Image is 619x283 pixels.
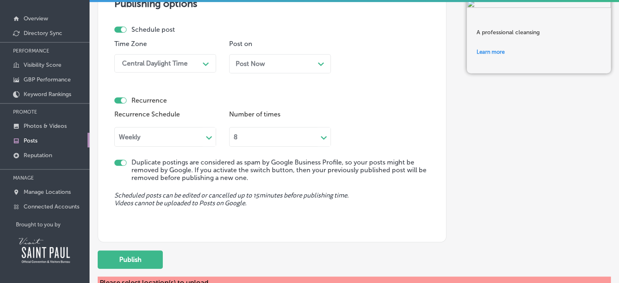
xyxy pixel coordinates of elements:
[477,49,505,55] span: Learn more
[114,192,430,207] span: Scheduled posts can be edited or cancelled up to 15 minutes before publishing time. Videos cannot...
[131,158,430,182] label: Duplicate postings are considered as spam by Google Business Profile, so your posts might be remo...
[24,137,37,144] p: Posts
[16,222,90,228] p: Brought to you by
[24,189,71,195] p: Manage Locations
[24,76,71,83] p: GBP Performance
[24,15,48,22] p: Overview
[114,110,216,118] label: Recurrence Schedule
[131,26,175,33] label: Schedule post
[131,97,167,104] label: Recurrence
[477,29,601,36] h5: A professional cleansing
[24,203,79,210] p: Connected Accounts
[24,61,61,68] p: Visibility Score
[24,152,52,159] p: Reputation
[114,40,216,48] p: Time Zone
[229,40,331,48] p: Post on
[119,133,140,140] div: Weekly
[236,60,265,68] span: Post Now
[16,234,73,266] img: Visit Saint Paul
[122,59,188,67] div: Central Daylight Time
[24,91,71,98] p: Keyword Rankings
[24,30,62,37] p: Directory Sync
[98,250,163,269] button: Publish
[24,123,67,129] p: Photos & Videos
[477,44,601,60] a: Learn more
[234,133,238,140] div: 8
[229,110,331,118] label: Number of times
